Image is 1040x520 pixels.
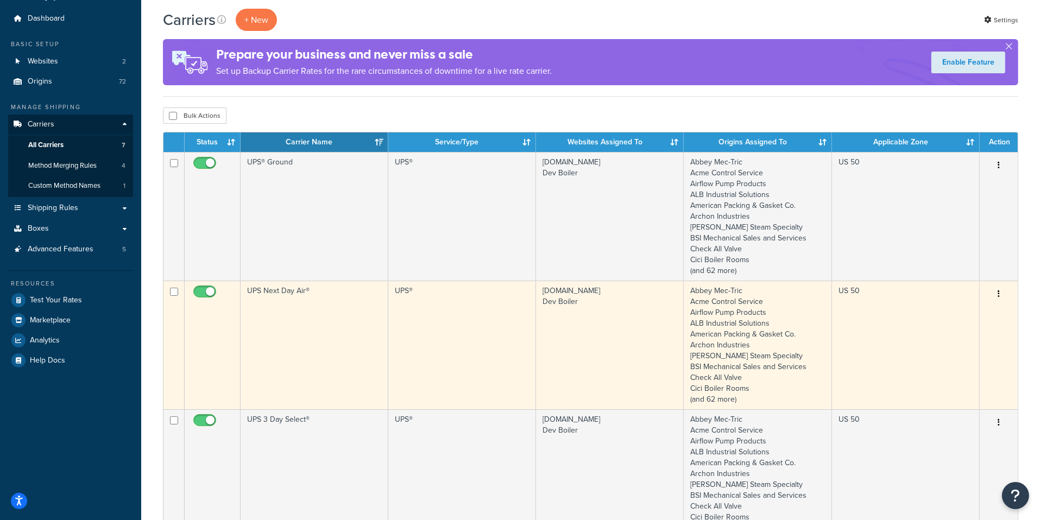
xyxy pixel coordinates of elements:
[8,310,133,330] a: Marketplace
[28,141,64,150] span: All Carriers
[123,181,125,191] span: 1
[8,176,133,196] li: Custom Method Names
[122,141,125,150] span: 7
[122,57,126,66] span: 2
[8,72,133,92] li: Origins
[388,152,536,281] td: UPS®
[28,120,54,129] span: Carriers
[163,9,216,30] h1: Carriers
[684,132,831,152] th: Origins Assigned To: activate to sort column ascending
[1002,482,1029,509] button: Open Resource Center
[8,176,133,196] a: Custom Method Names 1
[832,152,980,281] td: US 50
[8,290,133,310] a: Test Your Rates
[536,152,684,281] td: [DOMAIN_NAME] Dev Boiler
[122,161,125,170] span: 4
[8,219,133,239] a: Boxes
[8,52,133,72] a: Websites 2
[832,132,980,152] th: Applicable Zone: activate to sort column ascending
[163,39,216,85] img: ad-rules-rateshop-fe6ec290ccb7230408bd80ed9643f0289d75e0ffd9eb532fc0e269fcd187b520.png
[236,9,277,31] button: + New
[980,132,1018,152] th: Action
[185,132,241,152] th: Status: activate to sort column ascending
[30,336,60,345] span: Analytics
[216,46,552,64] h4: Prepare your business and never miss a sale
[8,9,133,29] a: Dashboard
[28,245,93,254] span: Advanced Features
[30,316,71,325] span: Marketplace
[388,132,536,152] th: Service/Type: activate to sort column ascending
[30,296,82,305] span: Test Your Rates
[241,152,388,281] td: UPS® Ground
[122,245,126,254] span: 5
[28,57,58,66] span: Websites
[28,14,65,23] span: Dashboard
[8,198,133,218] a: Shipping Rules
[8,239,133,259] a: Advanced Features 5
[8,115,133,197] li: Carriers
[30,356,65,365] span: Help Docs
[8,156,133,176] a: Method Merging Rules 4
[216,64,552,79] p: Set up Backup Carrier Rates for the rare circumstances of downtime for a live rate carrier.
[931,52,1005,73] a: Enable Feature
[8,135,133,155] li: All Carriers
[684,152,831,281] td: Abbey Mec-Tric Acme Control Service Airflow Pump Products ALB Industrial Solutions American Packi...
[984,12,1018,28] a: Settings
[28,181,100,191] span: Custom Method Names
[28,204,78,213] span: Shipping Rules
[8,72,133,92] a: Origins 72
[684,281,831,409] td: Abbey Mec-Tric Acme Control Service Airflow Pump Products ALB Industrial Solutions American Packi...
[536,132,684,152] th: Websites Assigned To: activate to sort column ascending
[8,279,133,288] div: Resources
[241,132,388,152] th: Carrier Name: activate to sort column ascending
[8,135,133,155] a: All Carriers 7
[8,103,133,112] div: Manage Shipping
[8,331,133,350] a: Analytics
[241,281,388,409] td: UPS Next Day Air®
[28,161,97,170] span: Method Merging Rules
[8,40,133,49] div: Basic Setup
[119,77,126,86] span: 72
[8,115,133,135] a: Carriers
[8,52,133,72] li: Websites
[8,239,133,259] li: Advanced Features
[8,351,133,370] a: Help Docs
[8,156,133,176] li: Method Merging Rules
[28,224,49,233] span: Boxes
[536,281,684,409] td: [DOMAIN_NAME] Dev Boiler
[832,281,980,409] td: US 50
[388,281,536,409] td: UPS®
[28,77,52,86] span: Origins
[163,107,226,124] button: Bulk Actions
